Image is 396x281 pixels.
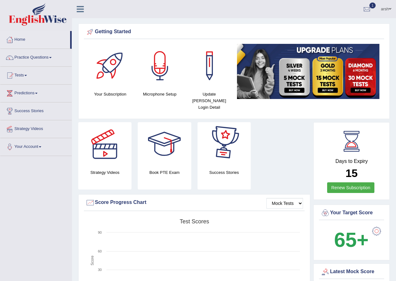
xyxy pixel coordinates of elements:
text: 30 [98,268,102,272]
div: Your Target Score [321,208,383,218]
tspan: Score [90,256,95,266]
div: Getting Started [85,27,383,37]
text: 60 [98,249,102,253]
text: 90 [98,231,102,234]
h4: Book PTE Exam [138,169,191,176]
div: Latest Mock Score [321,267,383,277]
a: Home [0,31,70,47]
h4: Strategy Videos [78,169,131,176]
h4: Success Stories [198,169,251,176]
span: 1 [369,3,376,8]
h4: Days to Expiry [321,159,383,164]
a: Success Stories [0,102,72,118]
a: Predictions [0,85,72,100]
a: Renew Subscription [327,182,374,193]
a: Tests [0,67,72,82]
tspan: Test scores [180,218,209,225]
div: Score Progress Chart [85,198,303,207]
img: small5.jpg [237,44,379,99]
a: Your Account [0,138,72,154]
h4: Update [PERSON_NAME] Login Detail [188,91,231,111]
b: 65+ [334,228,368,251]
a: Practice Questions [0,49,72,65]
h4: Your Subscription [89,91,132,97]
b: 15 [346,167,358,179]
a: Strategy Videos [0,120,72,136]
h4: Microphone Setup [138,91,181,97]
